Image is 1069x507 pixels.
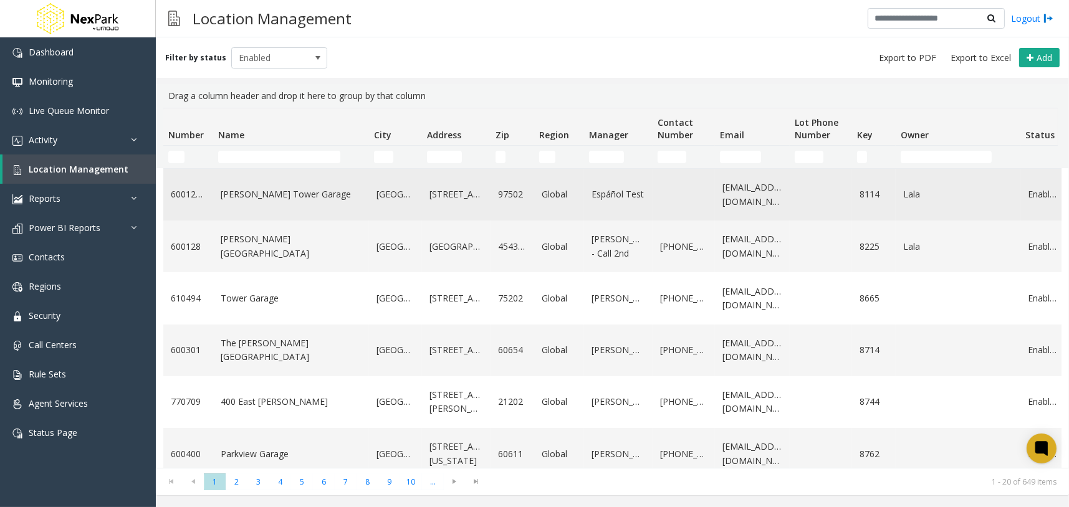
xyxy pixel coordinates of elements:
span: Page 11 [422,473,444,490]
button: Export to Excel [946,49,1016,67]
span: Location Management [29,163,128,175]
a: The [PERSON_NAME][GEOGRAPHIC_DATA] [221,336,362,364]
span: Enabled [232,48,308,68]
a: 60654 [498,343,527,357]
a: [PHONE_NUMBER] [660,343,707,357]
a: [PERSON_NAME] Tower Garage [221,187,362,201]
input: Key Filter [857,151,867,163]
input: Address Filter [427,151,462,163]
th: Status [1020,108,1064,146]
span: Lot Phone Number [795,116,838,141]
a: Global [542,187,577,201]
span: Page 9 [378,473,400,490]
a: [STREET_ADDRESS] [429,343,483,357]
a: Logout [1011,12,1053,25]
td: Key Filter [852,146,896,168]
span: Number [168,129,204,141]
a: 600400 [171,447,206,461]
td: Number Filter [163,146,213,168]
span: Contacts [29,251,65,263]
img: 'icon' [12,224,22,234]
a: 97502 [498,187,527,201]
td: Email Filter [715,146,790,168]
a: Enabled [1028,240,1057,253]
input: Contact Number Filter [658,151,686,163]
a: 60012811 [171,187,206,201]
a: [GEOGRAPHIC_DATA] [376,291,415,305]
a: Enabled [1028,343,1057,357]
a: 600128 [171,240,206,253]
a: 8114 [860,187,888,201]
a: [GEOGRAPHIC_DATA] [376,187,415,201]
input: Name Filter [218,151,340,163]
span: Region [539,129,569,141]
a: 75202 [498,291,527,305]
span: City [374,129,391,141]
a: [GEOGRAPHIC_DATA] [376,395,415,409]
a: 454321 [498,240,527,253]
a: [PHONE_NUMBER] [660,447,707,461]
a: [STREET_ADDRESS][US_STATE] [429,440,483,468]
a: Lala [903,240,1013,253]
img: 'icon' [12,311,22,321]
a: 8665 [860,291,888,305]
span: Address [427,129,461,141]
span: Go to the next page [444,473,466,491]
span: Manager [589,129,628,141]
span: Page 10 [400,473,422,490]
input: Number Filter [168,151,185,163]
div: Data table [156,108,1069,468]
input: Region Filter [539,151,555,163]
td: Region Filter [534,146,584,168]
span: Agent Services [29,397,88,409]
span: Monitoring [29,75,73,87]
img: 'icon' [12,136,22,146]
a: Enabled [1028,187,1057,201]
span: Go to the last page [466,473,487,491]
span: Rule Sets [29,368,66,380]
div: Drag a column header and drop it here to group by that column [163,84,1062,108]
a: [EMAIL_ADDRESS][DOMAIN_NAME] [722,285,782,313]
a: [PERSON_NAME][GEOGRAPHIC_DATA] [221,232,362,260]
a: Tower Garage [221,291,362,305]
img: 'icon' [12,429,22,438]
span: Page 5 [291,473,313,490]
td: Name Filter [213,146,369,168]
span: Page 7 [335,473,357,490]
a: 8762 [860,447,888,461]
a: 770709 [171,395,206,409]
a: [GEOGRAPHIC_DATA] [429,240,483,253]
span: Page 2 [226,473,247,490]
span: Add [1037,52,1052,64]
a: 600301 [171,343,206,357]
a: [PERSON_NAME] [592,447,645,461]
a: [GEOGRAPHIC_DATA] [376,240,415,253]
td: Zip Filter [491,146,534,168]
span: Zip [496,129,509,141]
span: Security [29,310,60,321]
a: Global [542,240,577,253]
td: Owner Filter [896,146,1020,168]
a: 400 East [PERSON_NAME] [221,395,362,409]
img: 'icon' [12,194,22,204]
span: Key [857,129,873,141]
a: 60611 [498,447,527,461]
span: Contact Number [658,116,693,141]
img: 'icon' [12,399,22,409]
span: Status Page [29,427,77,438]
span: Go to the next page [446,476,463,486]
input: Owner Filter [901,151,992,163]
a: Global [542,395,577,409]
span: Page 6 [313,473,335,490]
a: [STREET_ADDRESS] [429,291,483,305]
a: Enabled [1028,395,1057,409]
input: Zip Filter [496,151,506,163]
span: Owner [901,129,929,141]
span: Export to PDF [879,52,936,64]
img: 'icon' [12,341,22,351]
span: Page 3 [247,473,269,490]
span: Live Queue Monitor [29,105,109,116]
span: Activity [29,134,57,146]
a: 610494 [171,291,206,305]
a: Global [542,343,577,357]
